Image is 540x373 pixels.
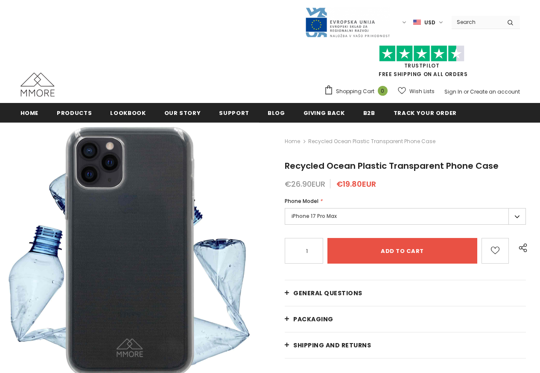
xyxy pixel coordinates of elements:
span: Giving back [304,109,345,117]
a: Home [285,136,300,147]
a: Create an account [470,88,520,95]
span: Shipping and returns [293,341,371,350]
span: Our Story [164,109,201,117]
img: USD [413,19,421,26]
span: 0 [378,86,388,96]
span: General Questions [293,289,362,297]
a: Shipping and returns [285,332,526,358]
span: €26.90EUR [285,179,325,189]
a: B2B [363,103,375,122]
span: Products [57,109,92,117]
a: Lookbook [110,103,146,122]
input: Search Site [452,16,501,28]
a: Wish Lists [398,84,435,99]
a: support [219,103,249,122]
a: General Questions [285,280,526,306]
span: Recycled Ocean Plastic Transparent Phone Case [285,160,499,172]
span: Shopping Cart [336,87,374,96]
input: Add to cart [327,238,477,264]
span: PACKAGING [293,315,333,323]
label: iPhone 17 Pro Max [285,208,526,225]
a: Trustpilot [404,62,440,69]
a: Our Story [164,103,201,122]
img: Javni Razpis [305,7,390,38]
a: Products [57,103,92,122]
span: €19.80EUR [336,179,376,189]
span: Phone Model [285,197,318,205]
span: Lookbook [110,109,146,117]
span: Recycled Ocean Plastic Transparent Phone Case [308,136,435,147]
span: FREE SHIPPING ON ALL ORDERS [324,49,520,78]
a: Home [20,103,39,122]
a: Javni Razpis [305,18,390,26]
a: Blog [268,103,285,122]
span: B2B [363,109,375,117]
a: Giving back [304,103,345,122]
span: Track your order [394,109,457,117]
span: support [219,109,249,117]
a: Sign In [444,88,462,95]
span: Home [20,109,39,117]
img: MMORE Cases [20,73,55,97]
span: Wish Lists [409,87,435,96]
a: Track your order [394,103,457,122]
a: PACKAGING [285,306,526,332]
img: Trust Pilot Stars [379,45,464,62]
a: Shopping Cart 0 [324,85,392,98]
span: or [464,88,469,95]
span: USD [424,18,435,27]
span: Blog [268,109,285,117]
